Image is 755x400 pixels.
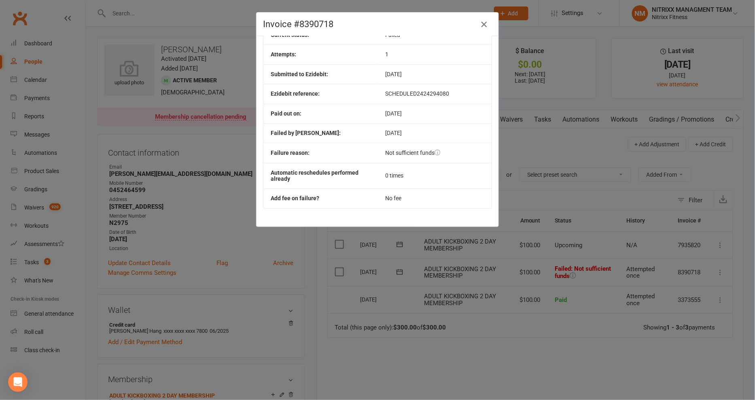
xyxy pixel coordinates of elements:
b: Automatic reschedules performed already [271,169,358,182]
div: Open Intercom Messenger [8,372,28,392]
b: Failed by [PERSON_NAME]: [271,130,341,136]
b: Failure reason: [271,150,310,156]
b: Paid out on: [271,110,301,117]
td: No fee [378,188,492,208]
b: Ezidebit reference: [271,90,320,97]
b: Attempts: [271,51,296,58]
td: 1 [378,45,492,64]
td: 0 times [378,163,492,189]
td: SCHEDULED2424294080 [378,84,492,103]
td: [DATE] [378,104,492,123]
b: Submitted to Ezidebit: [271,71,328,77]
button: Close [477,18,490,31]
b: Add fee on failure? [271,195,319,201]
h4: Invoice #8390718 [263,19,492,29]
td: [DATE] [378,123,492,143]
td: Not sufficient funds [378,143,492,163]
b: Current status: [271,32,309,38]
td: [DATE] [378,64,492,84]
